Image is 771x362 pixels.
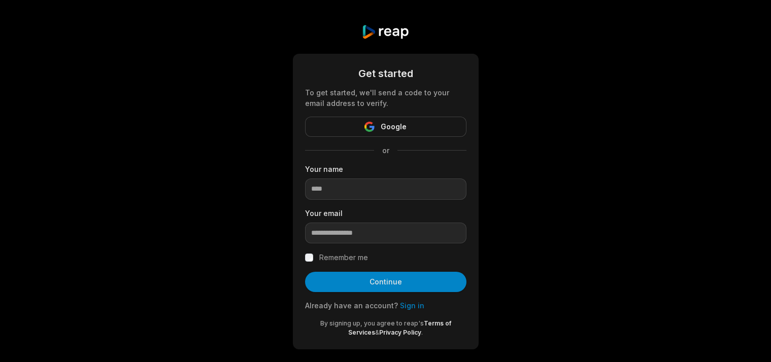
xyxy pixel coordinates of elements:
[305,301,398,310] span: Already have an account?
[305,272,466,292] button: Continue
[348,319,451,336] a: Terms of Services
[374,145,397,156] span: or
[305,66,466,81] div: Get started
[379,329,421,336] a: Privacy Policy
[319,251,368,264] label: Remember me
[305,164,466,174] label: Your name
[381,121,407,133] span: Google
[305,117,466,137] button: Google
[305,87,466,108] div: To get started, we'll send a code to your email address to verify.
[375,329,379,336] span: &
[320,319,424,327] span: By signing up, you agree to reap's
[421,329,423,336] span: .
[305,208,466,219] label: Your email
[361,24,410,40] img: reap
[400,301,424,310] a: Sign in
